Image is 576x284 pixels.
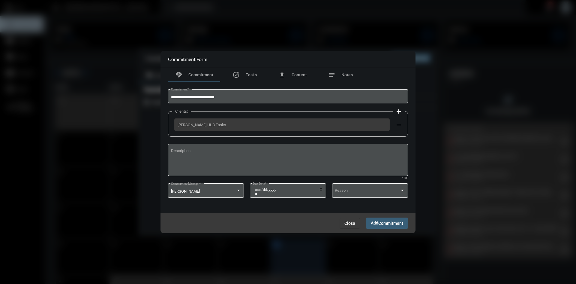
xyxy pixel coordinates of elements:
[178,123,386,127] span: [PERSON_NAME] HUB Tasks
[395,108,402,115] mat-icon: add
[188,72,213,77] span: Commitment
[168,56,207,62] h2: Commitment Form
[344,221,355,226] span: Close
[340,218,360,229] button: Close
[378,221,403,226] span: Commitment
[366,218,408,229] button: AddCommitment
[232,71,240,78] mat-icon: task_alt
[246,72,257,77] span: Tasks
[341,72,353,77] span: Notes
[278,71,286,78] mat-icon: file_upload
[175,71,182,78] mat-icon: handshake
[172,109,191,114] label: Clients:
[292,72,307,77] span: Content
[171,189,200,194] span: [PERSON_NAME]
[371,221,403,225] span: Add
[402,177,408,180] mat-hint: / 200
[395,121,402,129] mat-icon: remove
[328,71,335,78] mat-icon: notes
